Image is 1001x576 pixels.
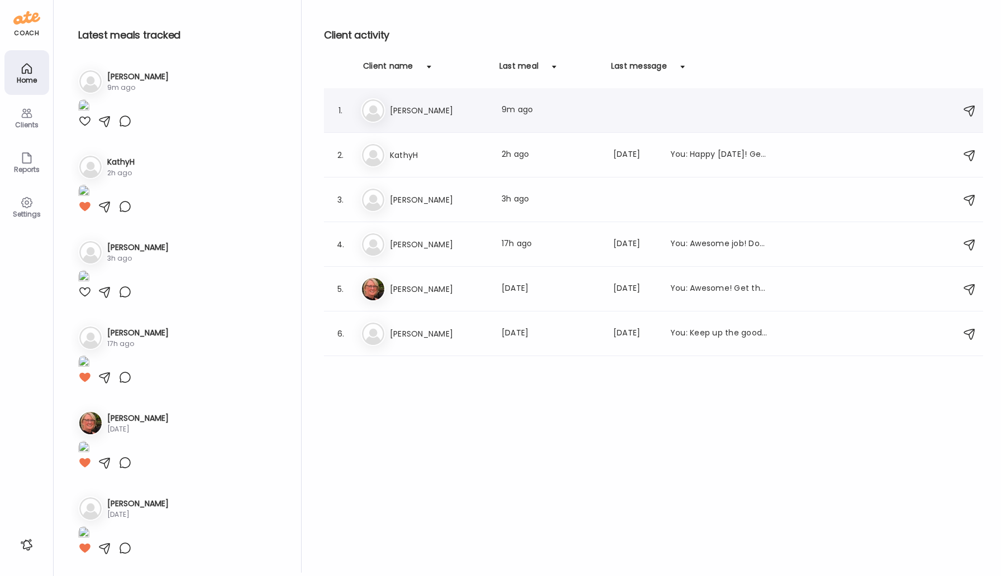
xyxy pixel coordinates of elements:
div: coach [14,28,39,38]
img: bg-avatar-default.svg [79,241,102,263]
h3: [PERSON_NAME] [107,242,169,253]
div: 2h ago [107,168,135,178]
div: Client name [363,60,413,78]
div: 6. [334,327,347,340]
img: bg-avatar-default.svg [362,189,384,211]
div: 17h ago [107,339,169,349]
h3: [PERSON_NAME] [107,71,169,83]
h3: [PERSON_NAME] [390,104,488,117]
div: [DATE] [107,510,169,520]
h3: [PERSON_NAME] [107,498,169,510]
div: [DATE] [613,327,657,340]
img: bg-avatar-default.svg [362,99,384,122]
div: You: Awesome job! Don't forget to add in sleep and water intake! Keep up the good work! [670,238,769,251]
div: [DATE] [613,238,657,251]
div: Home [7,76,47,84]
div: 3h ago [502,193,600,207]
div: 2. [334,148,347,162]
div: Last meal [499,60,538,78]
div: 3h ago [107,253,169,263]
div: [DATE] [107,424,169,434]
img: bg-avatar-default.svg [362,144,384,166]
img: avatars%2FahVa21GNcOZO3PHXEF6GyZFFpym1 [79,412,102,434]
h3: [PERSON_NAME] [390,282,488,296]
div: 9m ago [107,83,169,93]
img: images%2FTWbYycbN6VXame8qbTiqIxs9Hvy2%2FENfDBsCWQYMzxHGXlG9c%2FFAVi4LZC3hF5Ff5J33Z4_1080 [78,526,89,541]
div: [DATE] [502,327,600,340]
div: You: Happy [DATE]! Get that food/water/sleep in from the past few days [DATE]! Enjoy your weekend! [670,148,769,162]
h3: KathyH [107,156,135,168]
div: [DATE] [613,282,657,296]
img: bg-avatar-default.svg [79,497,102,520]
div: You: Awesome! Get that sleep in for [DATE] and [DATE], you're doing great! [670,282,769,296]
img: bg-avatar-default.svg [79,70,102,93]
h2: Latest meals tracked [78,27,283,44]
div: 17h ago [502,238,600,251]
div: [DATE] [613,148,657,162]
div: Last message [611,60,667,78]
div: 1. [334,104,347,117]
div: 3. [334,193,347,207]
div: 4. [334,238,347,251]
h3: [PERSON_NAME] [107,412,169,424]
img: bg-avatar-default.svg [362,323,384,345]
img: images%2FCVHIpVfqQGSvEEy3eBAt9lLqbdp1%2FH70v9fuklqr2As4s4BJ6%2FKxC9aD3wRUriTP740bws_1080 [78,356,89,371]
div: You: Keep up the good work! Get that food in! [670,327,769,340]
img: images%2FZ3DZsm46RFSj8cBEpbhayiVxPSD3%2F81SobyMsGTASQQjWn62d%2FeId5bbmkC9x3vkW4KF5s_1080 [78,270,89,285]
h3: [PERSON_NAME] [390,193,488,207]
div: Clients [7,121,47,128]
div: [DATE] [502,282,600,296]
h3: KathyH [390,148,488,162]
img: images%2FMTny8fGZ1zOH0uuf6Y6gitpLC3h1%2FGDOGd4TLh1UCzzxAx6H2%2FbnV8A4X66vmwbCxSwkZZ_1080 [78,185,89,200]
div: 2h ago [502,148,600,162]
h2: Client activity [324,27,983,44]
div: 5. [334,282,347,296]
div: 9m ago [502,104,600,117]
h3: [PERSON_NAME] [107,327,169,339]
img: avatars%2FahVa21GNcOZO3PHXEF6GyZFFpym1 [362,278,384,300]
img: bg-avatar-default.svg [79,156,102,178]
div: Settings [7,210,47,218]
img: bg-avatar-default.svg [362,233,384,256]
div: Reports [7,166,47,173]
img: images%2FahVa21GNcOZO3PHXEF6GyZFFpym1%2F23fUYNspLZCcq3WbdSK0%2F9vcxGCZeiJvCewLNPIf9_1080 [78,441,89,456]
img: ate [13,9,40,27]
img: images%2FMmnsg9FMMIdfUg6NitmvFa1XKOJ3%2FgdzbXCTj7MYwpmM3J9J9%2FTSfZA0ND4TdjlaW0GGxQ_1080 [78,99,89,114]
h3: [PERSON_NAME] [390,238,488,251]
h3: [PERSON_NAME] [390,327,488,340]
img: bg-avatar-default.svg [79,327,102,349]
